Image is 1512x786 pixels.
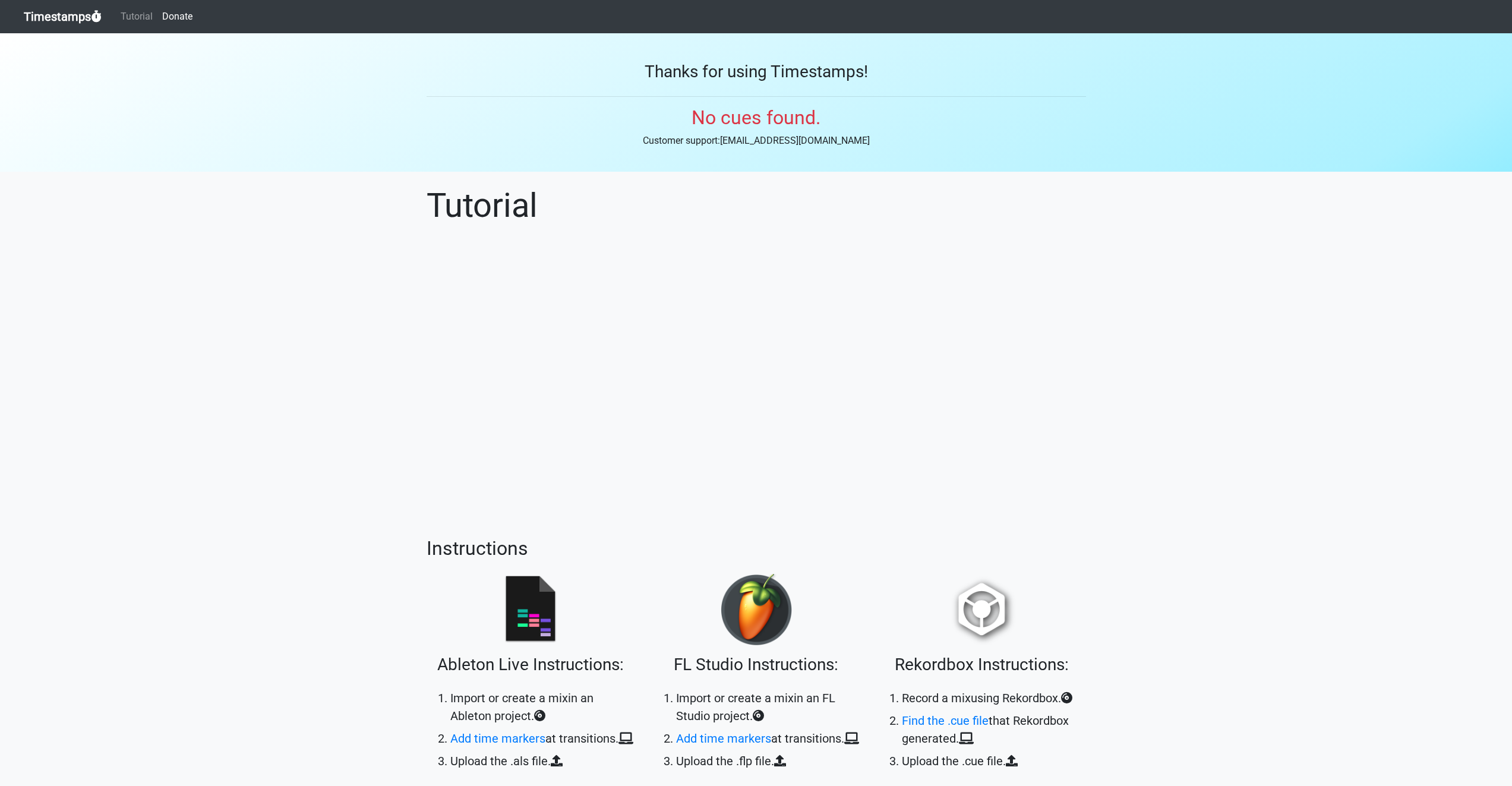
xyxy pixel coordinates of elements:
[676,752,860,770] li: .
[721,574,792,645] img: fl.png
[450,752,635,770] li: .
[902,752,1086,770] li: .
[652,655,860,675] h3: FL Studio Instructions:
[902,714,989,728] a: Find the .cue file
[450,754,548,768] strong: Upload the .als file
[902,691,971,705] strong: Record a mix
[427,186,1086,226] h1: Tutorial
[676,691,794,705] strong: Import or create a mix
[676,730,860,747] li: at transitions.
[878,655,1086,675] h3: Rekordbox Instructions:
[157,5,197,29] a: Donate
[902,712,1086,747] li: that Rekordbox generated.
[24,5,102,29] a: Timestamps
[427,655,635,675] h3: Ableton Live Instructions:
[676,689,860,725] li: in an FL Studio project.
[946,574,1018,645] img: rb.png
[676,731,771,746] a: Add time markers
[902,754,1003,768] strong: Upload the .cue file
[427,537,1086,560] h2: Instructions
[902,689,1086,707] li: using Rekordbox.
[427,62,1086,82] h3: Thanks for using Timestamps!
[116,5,157,29] a: Tutorial
[495,574,566,645] img: ableton.png
[676,754,771,768] strong: Upload the .flp file
[450,731,545,746] a: Add time markers
[450,689,635,725] li: in an Ableton project.
[450,730,635,747] li: at transitions.
[450,691,568,705] strong: Import or create a mix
